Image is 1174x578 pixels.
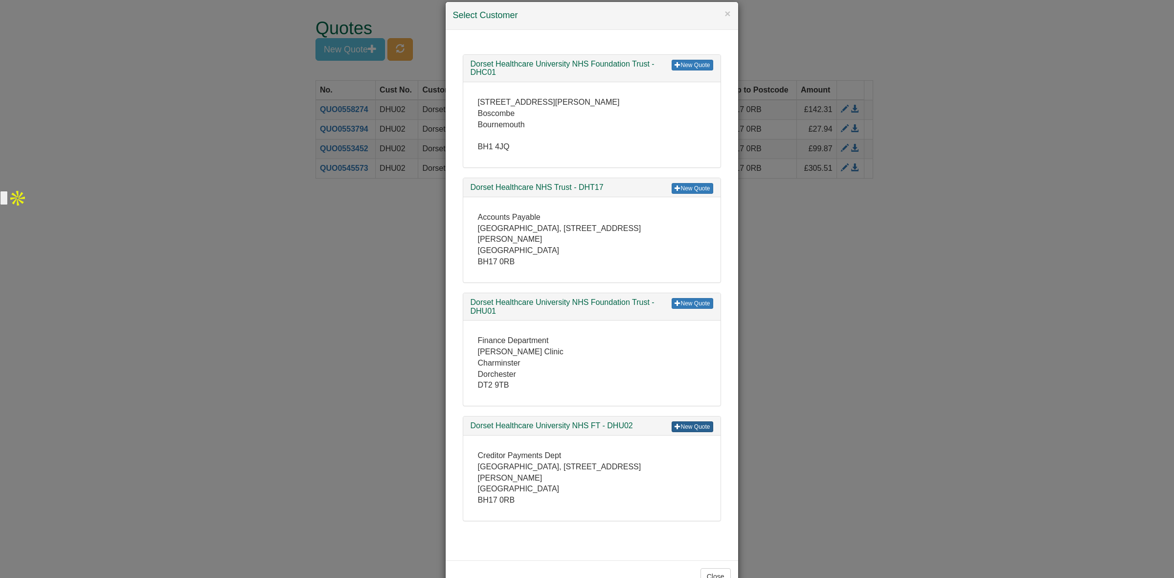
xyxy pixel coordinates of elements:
[478,224,641,232] span: [GEOGRAPHIC_DATA], [STREET_ADDRESS]
[672,421,713,432] a: New Quote
[672,183,713,194] a: New Quote
[8,188,27,208] img: Apollo
[471,298,713,315] h3: Dorset Healthcare University NHS Foundation Trust - DHU01
[478,462,641,471] span: [GEOGRAPHIC_DATA], [STREET_ADDRESS]
[478,98,620,106] span: [STREET_ADDRESS][PERSON_NAME]
[672,60,713,70] a: New Quote
[478,496,515,504] span: BH17 0RB
[478,347,564,356] span: [PERSON_NAME] Clinic
[478,336,549,345] span: Finance Department
[478,359,520,367] span: Charminster
[453,9,731,22] h4: Select Customer
[471,421,713,430] h3: Dorset Healthcare University NHS FT - DHU02
[478,474,542,482] span: [PERSON_NAME]
[471,60,713,77] h3: Dorset Healthcare University NHS Foundation Trust - DHC01
[478,370,516,378] span: Dorchester
[478,485,560,493] span: [GEOGRAPHIC_DATA]
[478,235,542,243] span: [PERSON_NAME]
[478,257,515,266] span: BH17 0RB
[672,298,713,309] a: New Quote
[478,451,562,460] span: Creditor Payments Dept
[478,120,525,129] span: Bournemouth
[478,213,541,221] span: Accounts Payable
[478,381,509,389] span: DT2 9TB
[724,8,730,19] button: ×
[471,183,713,192] h3: Dorset Healthcare NHS Trust - DHT17
[478,142,510,151] span: BH1 4JQ
[478,109,515,117] span: Boscombe
[478,246,560,254] span: [GEOGRAPHIC_DATA]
